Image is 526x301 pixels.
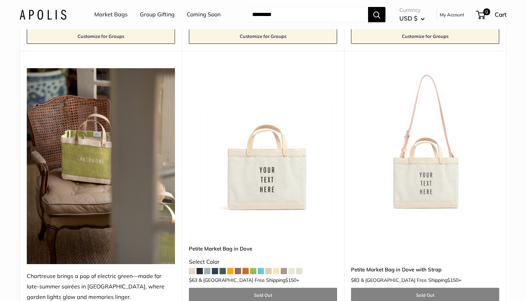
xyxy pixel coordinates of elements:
[6,275,74,295] iframe: Sign Up via Text for Offers
[94,9,128,20] a: Market Bags
[27,29,175,44] a: Customize for Groups
[351,277,359,283] span: $83
[399,15,417,22] span: USD $
[189,68,337,216] a: Petite Market Bag in DovePetite Market Bag in Dove
[495,11,507,18] span: Cart
[483,8,490,15] span: 0
[361,278,461,283] span: & [GEOGRAPHIC_DATA] Free Shipping +
[189,245,337,253] a: Petite Market Bag in Dove
[285,277,296,283] span: $150
[189,257,337,267] div: Select Color
[477,9,507,20] a: 0 Cart
[189,68,337,216] img: Petite Market Bag in Dove
[247,7,368,22] input: Search...
[19,9,66,19] img: Apolis
[189,29,337,44] a: Customize for Groups
[351,68,499,216] img: Petite Market Bag in Dove with Strap
[351,266,499,274] a: Petite Market Bag in Dove with Strap
[447,277,459,283] span: $150
[368,7,385,22] button: Search
[27,68,175,264] img: Chartreuse brings a pop of electric green—made for late-summer soirées in Larchmont, where garden...
[440,10,464,19] a: My Account
[140,9,175,20] a: Group Gifting
[199,278,299,283] span: & [GEOGRAPHIC_DATA] Free Shipping +
[399,5,425,15] span: Currency
[351,68,499,216] a: Petite Market Bag in Dove with StrapPetite Market Bag in Dove with Strap
[187,9,221,20] a: Coming Soon
[399,13,425,24] button: USD $
[189,277,197,283] span: $63
[351,29,499,44] a: Customize for Groups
